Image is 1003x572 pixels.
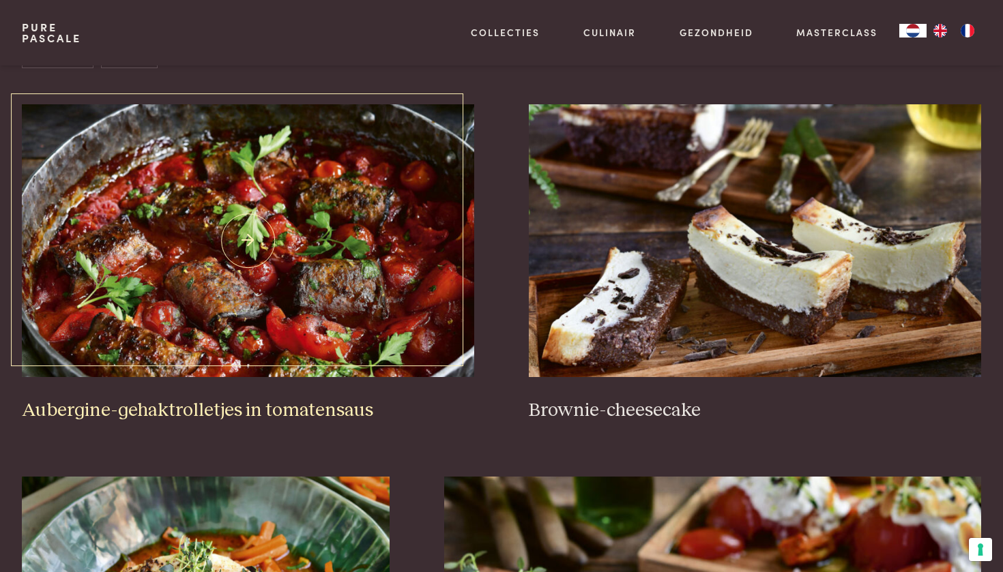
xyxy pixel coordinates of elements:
[529,399,981,423] h3: Brownie-cheesecake
[22,22,81,44] a: PurePascale
[529,104,981,422] a: Brownie-cheesecake Brownie-cheesecake
[529,104,981,377] img: Brownie-cheesecake
[680,25,753,40] a: Gezondheid
[969,538,992,561] button: Uw voorkeuren voor toestemming voor trackingtechnologieën
[927,24,981,37] ul: Language list
[899,24,981,37] aside: Language selected: Nederlands
[796,25,877,40] a: Masterclass
[583,25,636,40] a: Culinair
[899,24,927,37] div: Language
[954,24,981,37] a: FR
[471,25,540,40] a: Collecties
[22,399,474,423] h3: Aubergine-gehaktrolletjes in tomatensaus
[22,104,474,377] img: Aubergine-gehaktrolletjes in tomatensaus
[899,24,927,37] a: NL
[927,24,954,37] a: EN
[22,104,474,422] a: Aubergine-gehaktrolletjes in tomatensaus Aubergine-gehaktrolletjes in tomatensaus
